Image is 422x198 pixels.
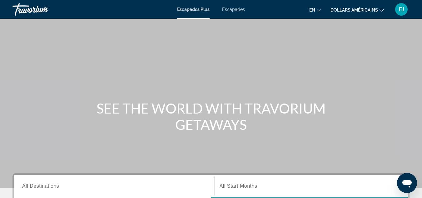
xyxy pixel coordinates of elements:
span: All Destinations [22,183,59,189]
a: Escapades Plus [177,7,210,12]
button: Menu utilisateur [393,3,410,16]
font: dollars américains [330,8,378,13]
a: Travorium [12,1,75,18]
button: Changer de langue [309,5,321,14]
font: FJ [399,6,404,13]
span: All Start Months [220,183,257,189]
h1: SEE THE WORLD WITH TRAVORIUM GETAWAYS [94,100,328,133]
button: Changer de devise [330,5,384,14]
font: en [309,8,315,13]
iframe: Bouton de lancement de la fenêtre de messagerie [397,173,417,193]
a: Escapades [222,7,245,12]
